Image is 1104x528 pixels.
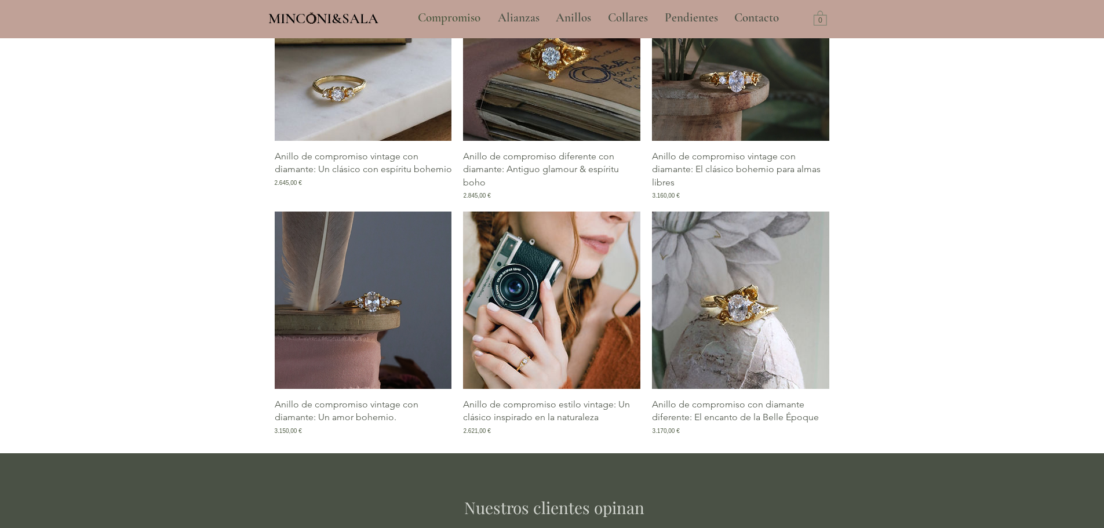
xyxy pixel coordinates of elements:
[550,3,597,32] p: Anillos
[818,17,822,25] text: 0
[387,3,811,32] nav: Sitio
[463,212,640,435] div: Galería de Anillo de compromiso estilo vintage: Un clásico inspirado en la naturaleza
[814,10,827,26] a: Carrito con 0 ítems
[652,150,829,200] a: Anillo de compromiso vintage con diamante: El clásico bohemio para almas libres3.160,00 €
[652,212,829,435] div: Galería de Anillo de compromiso con diamante diferente: El encanto de la Belle Époque
[652,427,679,435] span: 3.170,00 €
[275,398,452,424] p: Anillo de compromiso vintage con diamante: Un amor bohemio.
[275,150,452,176] p: Anillo de compromiso vintage con diamante: Un clásico con espíritu bohemio
[307,12,316,24] img: Minconi Sala
[275,150,452,200] a: Anillo de compromiso vintage con diamante: Un clásico con espíritu bohemio2.645,00 €
[268,10,378,27] span: MINCONI&SALA
[652,398,829,435] a: Anillo de compromiso con diamante diferente: El encanto de la Belle Époque3.170,00 €
[412,3,486,32] p: Compromiso
[409,3,489,32] a: Compromiso
[492,3,545,32] p: Alianzas
[547,3,599,32] a: Anillos
[599,3,656,32] a: Collares
[275,427,302,435] span: 3.150,00 €
[463,427,490,435] span: 2.621,00 €
[659,3,724,32] p: Pendientes
[463,191,490,200] span: 2.845,00 €
[489,3,547,32] a: Alianzas
[275,212,452,435] div: Galería de Anillo de compromiso vintage con diamante: Un amor bohemio.
[652,150,829,189] p: Anillo de compromiso vintage con diamante: El clásico bohemio para almas libres
[464,497,644,518] span: Nuestros clientes opinan
[656,3,726,32] a: Pendientes
[275,398,452,435] a: Anillo de compromiso vintage con diamante: Un amor bohemio.3.150,00 €
[652,191,679,200] span: 3.160,00 €
[652,398,829,424] p: Anillo de compromiso con diamante diferente: El encanto de la Belle Époque
[268,8,378,27] a: MINCONI&SALA
[463,398,640,435] a: Anillo de compromiso estilo vintage: Un clásico inspirado en la naturaleza2.621,00 €
[463,398,640,424] p: Anillo de compromiso estilo vintage: Un clásico inspirado en la naturaleza
[602,3,654,32] p: Collares
[463,150,640,200] a: Anillo de compromiso diferente con diamante: Antiguo glamour & espíritu boho2.845,00 €
[726,3,788,32] a: Contacto
[463,150,640,189] p: Anillo de compromiso diferente con diamante: Antiguo glamour & espíritu boho
[275,179,302,187] span: 2.645,00 €
[728,3,785,32] p: Contacto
